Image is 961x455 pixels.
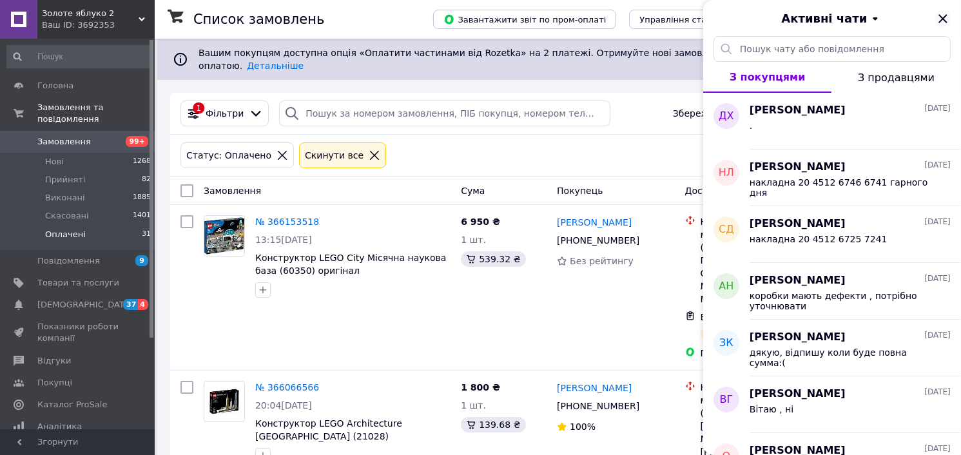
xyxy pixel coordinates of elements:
span: 1 800 ₴ [461,382,500,392]
div: м. [GEOGRAPHIC_DATA] ([GEOGRAPHIC_DATA].), Поштомат №8584: просп. Оболонський, 54, під’їзд №1 (ТІ... [701,228,828,305]
span: 37 [123,299,138,310]
button: СД[PERSON_NAME][DATE]накладна 20 4512 6725 7241 [703,206,961,263]
span: Покупець [557,186,603,196]
span: Замовлення та повідомлення [37,102,155,125]
span: [PERSON_NAME] [750,273,846,288]
span: 100% [570,421,596,432]
input: Пошук за номером замовлення, ПІБ покупця, номером телефону, Email, номером накладної [279,101,610,126]
button: З покупцями [703,62,831,93]
span: накладна 20 4512 6725 7241 [750,234,888,244]
span: накладна 20 4512 6746 6741 гарного дня [750,177,933,198]
span: [PERSON_NAME] [750,387,846,402]
span: [DATE] [924,103,951,114]
a: Фото товару [204,381,245,422]
a: № 366066566 [255,382,319,392]
span: Замовлення [37,136,91,148]
span: Без рейтингу [570,256,634,266]
span: Оплачені [45,229,86,240]
button: ВГ[PERSON_NAME][DATE]Вітаю , ні [703,376,961,433]
button: ЗК[PERSON_NAME][DATE]дякую, відпишу коли буде повна сумма:( [703,320,961,376]
span: 31 [142,229,151,240]
span: ЕН: 20 4512 6880 6676 [701,312,808,322]
span: [DATE] [924,273,951,284]
div: [PHONE_NUMBER] [554,231,642,249]
span: Замовлення [204,186,261,196]
span: Вашим покупцям доступна опція «Оплатити частинами від Rozetka» на 2 платежі. Отримуйте нові замов... [199,48,911,71]
span: Скасовані [45,210,89,222]
span: Прийняті [45,174,85,186]
button: НЛ[PERSON_NAME][DATE]накладна 20 4512 6746 6741 гарного дня [703,150,961,206]
a: Конструктор LEGO Architecture [GEOGRAPHIC_DATA] (21028) [255,418,402,441]
span: З покупцями [730,71,806,83]
div: Готово до видачі [701,326,792,342]
img: Фото товару [204,387,244,417]
span: Показники роботи компанії [37,321,119,344]
span: Відгуки [37,355,71,367]
span: 99+ [126,136,148,147]
a: № 366153518 [255,217,319,227]
span: [DATE] [924,160,951,171]
span: 1 шт. [461,235,486,245]
button: З продавцями [831,62,961,93]
span: Нові [45,156,64,168]
button: Закрити [935,11,951,26]
span: Активні чати [781,10,867,27]
a: Конструктор LEGO City Місячна наукова база (60350) оригінал [255,253,446,276]
button: Активні чати [739,10,925,27]
h1: Список замовлень [193,12,324,27]
button: Управління статусами [629,10,748,29]
span: 82 [142,174,151,186]
span: ЗК [719,336,733,351]
div: Статус: Оплачено [184,148,274,162]
span: [PERSON_NAME] [750,217,846,231]
input: Пошук чату або повідомлення [713,36,951,62]
span: Управління статусами [639,15,738,24]
div: 139.68 ₴ [461,417,525,432]
div: Cкинути все [302,148,366,162]
span: 6 950 ₴ [461,217,500,227]
div: Пром-оплата [701,347,828,360]
a: [PERSON_NAME] [557,382,632,394]
span: Cума [461,186,485,196]
span: Завантажити звіт по пром-оплаті [443,14,606,25]
span: [DATE] [924,217,951,227]
span: Виконані [45,192,85,204]
span: [DATE] [924,443,951,454]
span: 13:15[DATE] [255,235,312,245]
span: [PERSON_NAME] [750,160,846,175]
span: 20:04[DATE] [255,400,312,411]
span: [PERSON_NAME] [750,103,846,118]
span: З продавцями [858,72,935,84]
div: [PHONE_NUMBER] [554,397,642,415]
input: Пошук [6,45,152,68]
span: [DATE] [924,387,951,398]
span: Головна [37,80,73,92]
span: Повідомлення [37,255,100,267]
div: Ваш ID: 3692353 [42,19,155,31]
span: [PERSON_NAME] [750,330,846,345]
span: Товари та послуги [37,277,119,289]
span: Доставка та оплата [685,186,780,196]
span: дякую, відпишу коли буде повна сумма:( [750,347,933,368]
div: Нова Пошта [701,381,828,394]
span: ВГ [720,392,733,407]
a: Детальніше [247,61,304,71]
span: . [750,121,752,131]
span: Вітаю , ні [750,404,793,414]
span: [DEMOGRAPHIC_DATA] [37,299,133,311]
button: АН[PERSON_NAME][DATE]коробки мають дефекти , потрібно уточнювати [703,263,961,320]
span: Каталог ProSale [37,399,107,411]
span: ДХ [719,109,733,124]
span: коробки мають дефекти , потрібно уточнювати [750,291,933,311]
a: [PERSON_NAME] [557,216,632,229]
span: 1885 [133,192,151,204]
span: Збережені фільтри: [673,107,767,120]
span: АН [719,279,734,294]
img: Фото товару [204,216,244,256]
span: Фільтри [206,107,244,120]
span: 1 шт. [461,400,486,411]
div: Нова Пошта [701,215,828,228]
button: Завантажити звіт по пром-оплаті [433,10,616,29]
